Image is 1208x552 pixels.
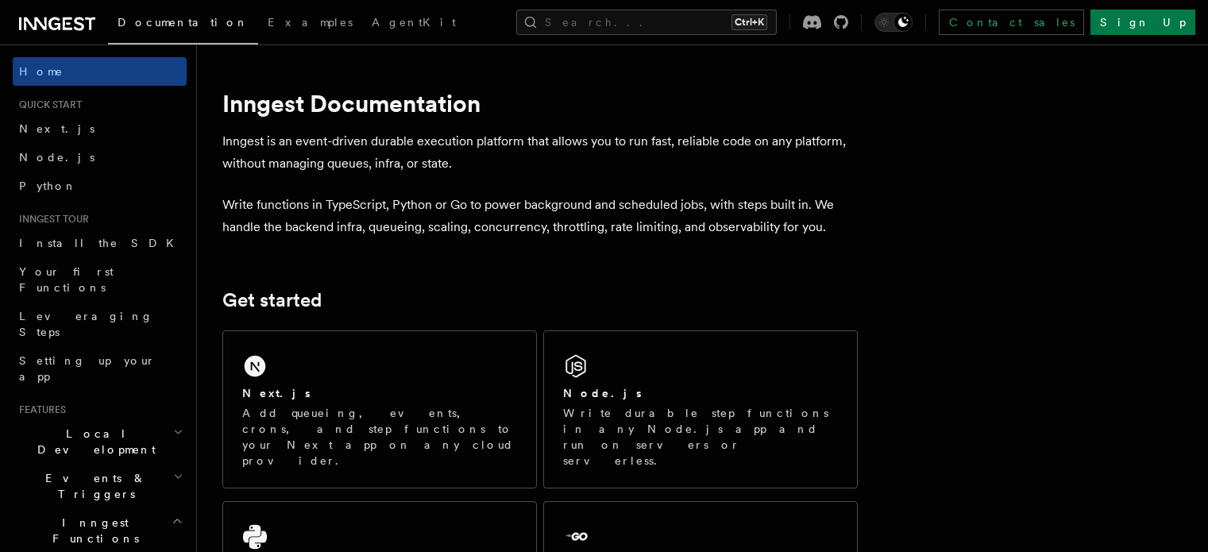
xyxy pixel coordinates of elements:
[372,16,456,29] span: AgentKit
[242,385,311,401] h2: Next.js
[516,10,777,35] button: Search...Ctrl+K
[19,122,95,135] span: Next.js
[13,426,173,457] span: Local Development
[19,354,156,383] span: Setting up your app
[13,464,187,508] button: Events & Triggers
[13,172,187,200] a: Python
[222,330,537,488] a: Next.jsAdd queueing, events, crons, and step functions to your Next app on any cloud provider.
[13,143,187,172] a: Node.js
[13,346,187,391] a: Setting up your app
[222,89,858,118] h1: Inngest Documentation
[1090,10,1195,35] a: Sign Up
[563,385,642,401] h2: Node.js
[13,403,66,416] span: Features
[108,5,258,44] a: Documentation
[19,310,153,338] span: Leveraging Steps
[13,515,172,546] span: Inngest Functions
[19,237,183,249] span: Install the SDK
[13,57,187,86] a: Home
[13,114,187,143] a: Next.js
[19,151,95,164] span: Node.js
[13,470,173,502] span: Events & Triggers
[268,16,353,29] span: Examples
[242,405,517,469] p: Add queueing, events, crons, and step functions to your Next app on any cloud provider.
[222,289,322,311] a: Get started
[13,229,187,257] a: Install the SDK
[13,419,187,464] button: Local Development
[543,330,858,488] a: Node.jsWrite durable step functions in any Node.js app and run on servers or serverless.
[19,265,114,294] span: Your first Functions
[118,16,249,29] span: Documentation
[13,98,82,111] span: Quick start
[13,302,187,346] a: Leveraging Steps
[258,5,362,43] a: Examples
[731,14,767,30] kbd: Ctrl+K
[13,257,187,302] a: Your first Functions
[874,13,913,32] button: Toggle dark mode
[13,213,89,226] span: Inngest tour
[222,194,858,238] p: Write functions in TypeScript, Python or Go to power background and scheduled jobs, with steps bu...
[19,64,64,79] span: Home
[362,5,465,43] a: AgentKit
[939,10,1084,35] a: Contact sales
[19,179,77,192] span: Python
[563,405,838,469] p: Write durable step functions in any Node.js app and run on servers or serverless.
[222,130,858,175] p: Inngest is an event-driven durable execution platform that allows you to run fast, reliable code ...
